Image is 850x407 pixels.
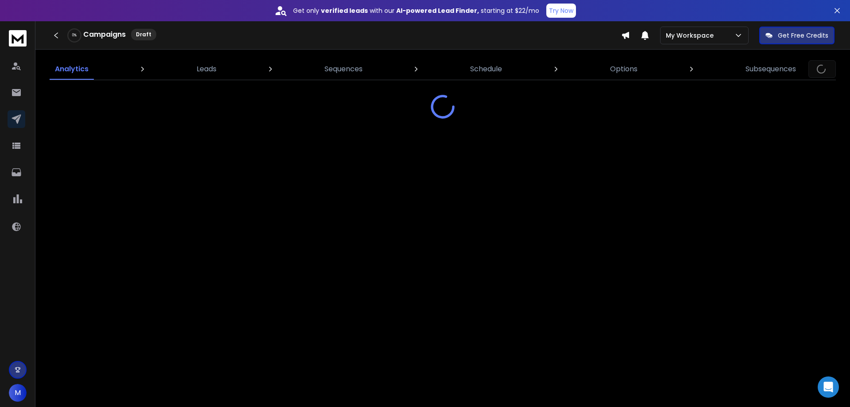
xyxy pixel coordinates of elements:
[9,30,27,47] img: logo
[470,64,502,74] p: Schedule
[818,376,839,398] div: Open Intercom Messenger
[465,58,507,80] a: Schedule
[321,6,368,15] strong: verified leads
[778,31,828,40] p: Get Free Credits
[50,58,94,80] a: Analytics
[9,384,27,402] button: M
[549,6,573,15] p: Try Now
[72,33,77,38] p: 0 %
[55,64,89,74] p: Analytics
[396,6,479,15] strong: AI-powered Lead Finder,
[197,64,216,74] p: Leads
[666,31,717,40] p: My Workspace
[293,6,539,15] p: Get only with our starting at $22/mo
[131,29,156,40] div: Draft
[740,58,801,80] a: Subsequences
[546,4,576,18] button: Try Now
[759,27,835,44] button: Get Free Credits
[83,29,126,40] h1: Campaigns
[319,58,368,80] a: Sequences
[325,64,363,74] p: Sequences
[610,64,637,74] p: Options
[191,58,222,80] a: Leads
[746,64,796,74] p: Subsequences
[605,58,643,80] a: Options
